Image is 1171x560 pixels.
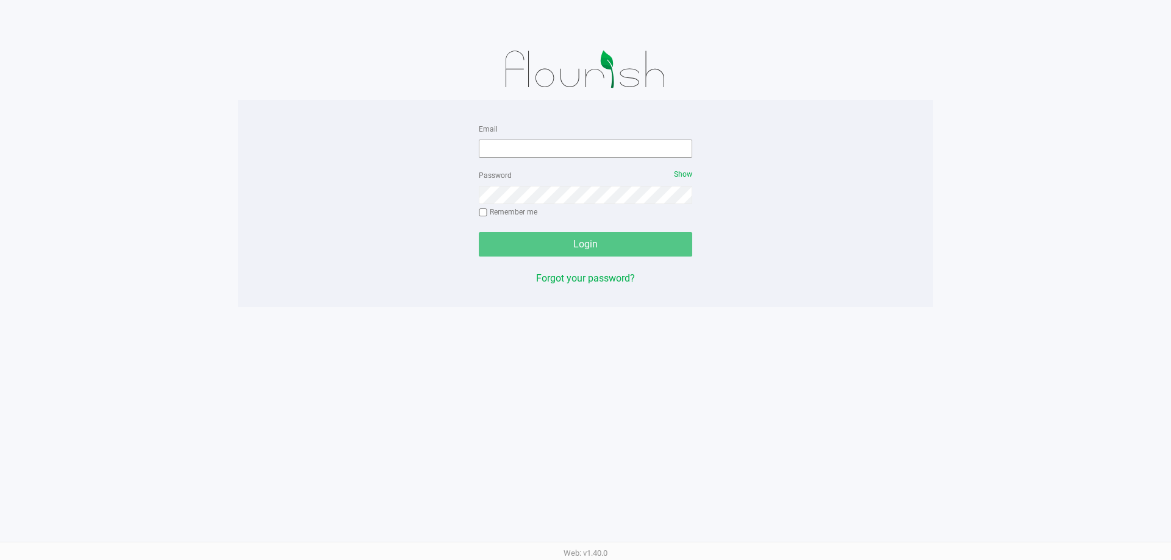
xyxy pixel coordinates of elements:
button: Forgot your password? [536,271,635,286]
input: Remember me [479,208,487,217]
span: Show [674,170,692,179]
label: Email [479,124,498,135]
label: Remember me [479,207,537,218]
span: Web: v1.40.0 [564,548,607,558]
label: Password [479,170,512,181]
